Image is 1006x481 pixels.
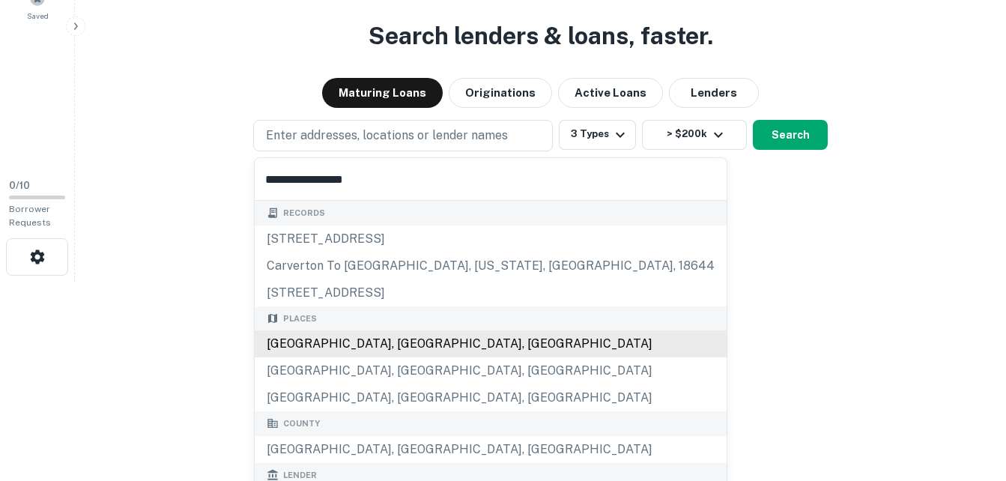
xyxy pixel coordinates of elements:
[283,417,320,430] span: County
[255,252,727,279] div: carverton to [GEOGRAPHIC_DATA], [US_STATE], [GEOGRAPHIC_DATA], 18644
[322,78,443,108] button: Maturing Loans
[449,78,552,108] button: Originations
[558,78,663,108] button: Active Loans
[559,120,636,150] button: 3 Types
[9,204,51,228] span: Borrower Requests
[283,207,325,220] span: Records
[255,226,727,252] div: [STREET_ADDRESS]
[253,120,553,151] button: Enter addresses, locations or lender names
[369,18,713,54] h3: Search lenders & loans, faster.
[27,10,49,22] span: Saved
[266,127,508,145] p: Enter addresses, locations or lender names
[255,357,727,384] div: [GEOGRAPHIC_DATA], [GEOGRAPHIC_DATA], [GEOGRAPHIC_DATA]
[669,78,759,108] button: Lenders
[753,120,828,150] button: Search
[255,279,727,306] div: [STREET_ADDRESS]
[255,436,727,463] div: [GEOGRAPHIC_DATA], [GEOGRAPHIC_DATA], [GEOGRAPHIC_DATA]
[283,312,317,325] span: Places
[9,180,30,191] span: 0 / 10
[931,361,1006,433] iframe: Chat Widget
[642,120,747,150] button: > $200k
[255,330,727,357] div: [GEOGRAPHIC_DATA], [GEOGRAPHIC_DATA], [GEOGRAPHIC_DATA]
[255,384,727,411] div: [GEOGRAPHIC_DATA], [GEOGRAPHIC_DATA], [GEOGRAPHIC_DATA]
